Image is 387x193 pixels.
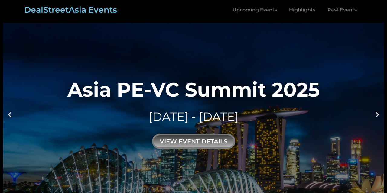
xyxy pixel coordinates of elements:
div: view event details [152,134,235,149]
a: Highlights [283,3,321,17]
div: Previous slide [6,111,14,118]
a: DealStreetAsia Events [24,5,117,15]
a: Past Events [321,3,363,17]
div: Next slide [373,111,381,118]
div: Asia PE-VC Summit 2025 [67,80,320,99]
a: Upcoming Events [226,3,283,17]
div: [DATE] - [DATE] [67,108,320,125]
